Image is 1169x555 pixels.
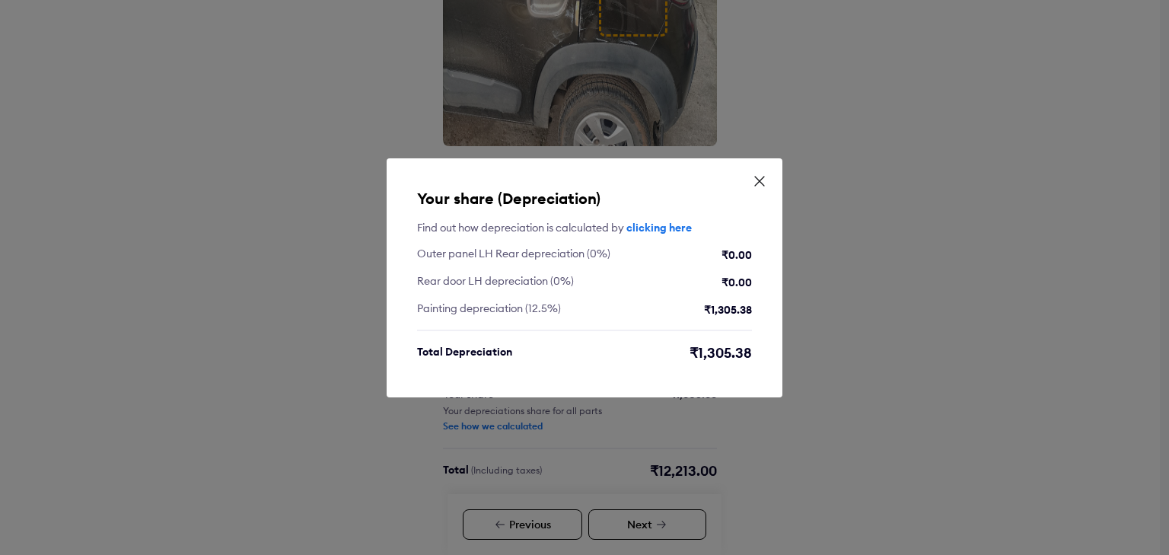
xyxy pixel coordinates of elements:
[417,220,752,235] div: Find out how depreciation is calculated by
[417,344,512,362] div: Total Depreciation
[417,247,610,260] div: Outer panel LH Rear depreciation (0%)
[417,302,561,314] div: Painting depreciation (12.5%)
[690,344,752,362] div: ₹1,305.38
[721,275,752,290] div: ₹0.00
[704,302,752,317] div: ₹1,305.38
[626,221,692,234] a: clicking here
[417,275,574,287] div: Rear door LH depreciation (0%)
[721,247,752,263] div: ₹0.00
[417,189,752,208] h5: Your share (Depreciation)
